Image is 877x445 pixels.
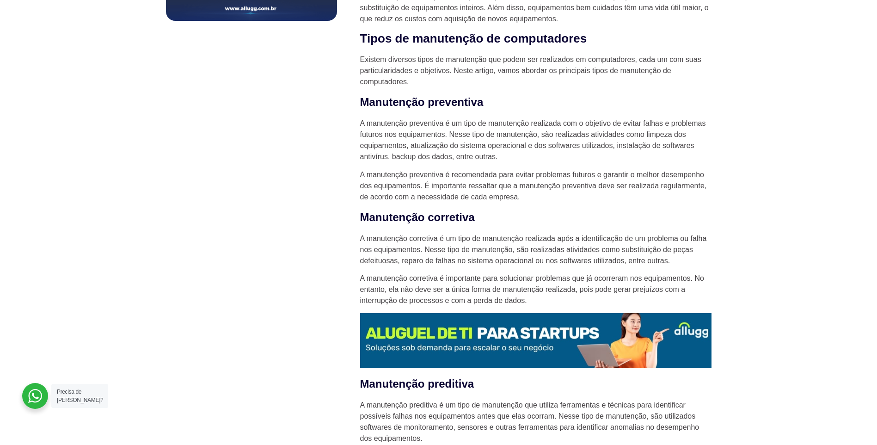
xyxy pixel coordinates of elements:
[711,327,877,445] div: Widget de chat
[360,313,711,368] img: Aluguel de Notebook
[360,209,711,226] h3: Manutenção corretiva
[360,54,711,87] p: Existem diversos tipos de manutenção que podem ser realizados em computadores, cada um com suas p...
[360,376,711,392] h3: Manutenção preditiva
[360,94,711,111] h3: Manutenção preventiva
[360,169,711,203] p: A manutenção preventiva é recomendada para evitar problemas futuros e garantir o melhor desempenh...
[360,273,711,306] p: A manutenção corretiva é importante para solucionar problemas que já ocorreram nos equipamentos. ...
[711,327,877,445] iframe: Chat Widget
[57,389,103,403] span: Precisa de [PERSON_NAME]?
[360,400,711,444] p: A manutenção preditiva é um tipo de manutenção que utiliza ferramentas e técnicas para identifica...
[360,31,711,47] h2: Tipos de manutenção de computadores
[360,233,711,266] p: A manutenção corretiva é um tipo de manutenção realizada após a identificação de um problema ou f...
[360,118,711,162] p: A manutenção preventiva é um tipo de manutenção realizada com o objetivo de evitar falhas e probl...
